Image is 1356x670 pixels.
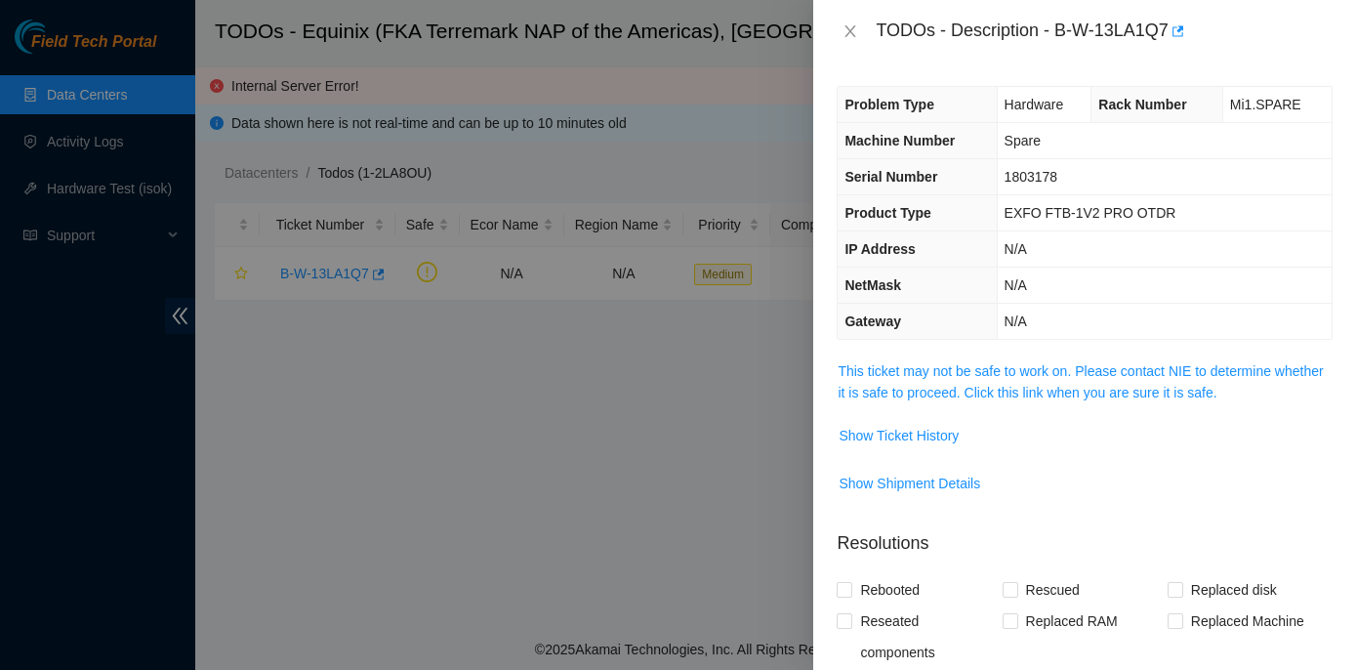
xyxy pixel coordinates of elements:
span: N/A [1005,277,1027,293]
span: Mi1.SPARE [1230,97,1301,112]
span: Rebooted [852,574,927,606]
span: close [842,23,858,39]
p: Resolutions [837,515,1333,557]
span: Replaced disk [1183,574,1285,606]
span: Show Ticket History [839,425,959,446]
span: Hardware [1005,97,1064,112]
span: Gateway [844,314,901,329]
span: Problem Type [844,97,934,112]
button: Show Shipment Details [838,468,981,499]
span: IP Address [844,241,915,257]
span: Serial Number [844,169,937,185]
span: EXFO FTB-1V2 PRO OTDR [1005,205,1176,221]
span: Replaced Machine [1183,606,1312,637]
span: NetMask [844,277,901,293]
span: Rack Number [1098,97,1186,112]
span: Replaced RAM [1018,606,1126,637]
button: Show Ticket History [838,420,960,451]
span: Spare [1005,133,1041,148]
span: Product Type [844,205,930,221]
div: TODOs - Description - B-W-13LA1Q7 [876,16,1333,47]
span: Machine Number [844,133,955,148]
span: Rescued [1018,574,1088,606]
span: Show Shipment Details [839,473,980,494]
span: Reseated components [852,606,1002,668]
span: 1803178 [1005,169,1058,185]
a: This ticket may not be safe to work on. Please contact NIE to determine whether it is safe to pro... [838,363,1323,400]
span: N/A [1005,314,1027,329]
button: Close [837,22,864,41]
span: N/A [1005,241,1027,257]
